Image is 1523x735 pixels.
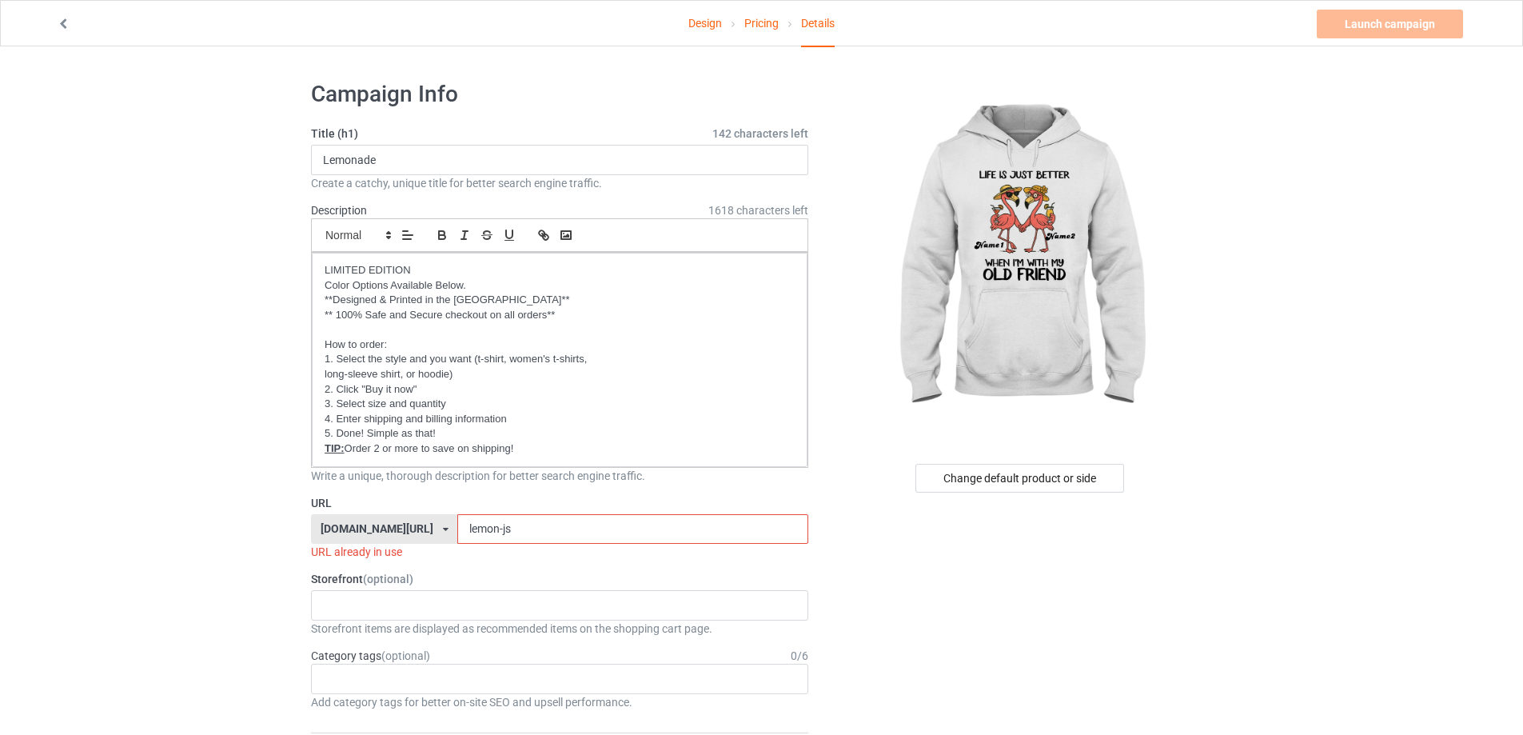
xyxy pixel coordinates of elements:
h1: Campaign Info [311,80,808,109]
p: 2. Click "Buy it now" [325,382,795,397]
label: Category tags [311,648,430,664]
div: Create a catchy, unique title for better search engine traffic. [311,175,808,191]
label: URL [311,495,808,511]
p: 1. Select the style and you want (t-shirt, women's t-shirts, [325,352,795,367]
div: Write a unique, thorough description for better search engine traffic. [311,468,808,484]
p: 3. Select size and quantity [325,397,795,412]
div: Storefront items are displayed as recommended items on the shopping cart page. [311,621,808,637]
span: (optional) [363,573,413,585]
p: Color Options Available Below. [325,278,795,294]
p: long-sleeve shirt, or hoodie) [325,367,795,382]
p: ** 100% Safe and Secure checkout on all orders** [325,308,795,323]
label: Description [311,204,367,217]
div: Change default product or side [915,464,1124,493]
p: 5. Done! Simple as that! [325,426,795,441]
div: Details [801,1,835,47]
a: Pricing [744,1,779,46]
span: 142 characters left [712,126,808,142]
span: (optional) [381,649,430,662]
a: Design [688,1,722,46]
p: How to order: [325,338,795,353]
div: [DOMAIN_NAME][URL] [321,523,433,534]
u: TIP: [325,442,345,454]
label: Storefront [311,571,808,587]
span: 1618 characters left [708,202,808,218]
div: URL already in use [311,544,808,560]
label: Title (h1) [311,126,808,142]
p: LIMITED EDITION [325,263,795,278]
div: Add category tags for better on-site SEO and upsell performance. [311,694,808,710]
div: 0 / 6 [791,648,808,664]
p: Order 2 or more to save on shipping! [325,441,795,457]
p: 4. Enter shipping and billing information [325,412,795,427]
p: **Designed & Printed in the [GEOGRAPHIC_DATA]** [325,293,795,308]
